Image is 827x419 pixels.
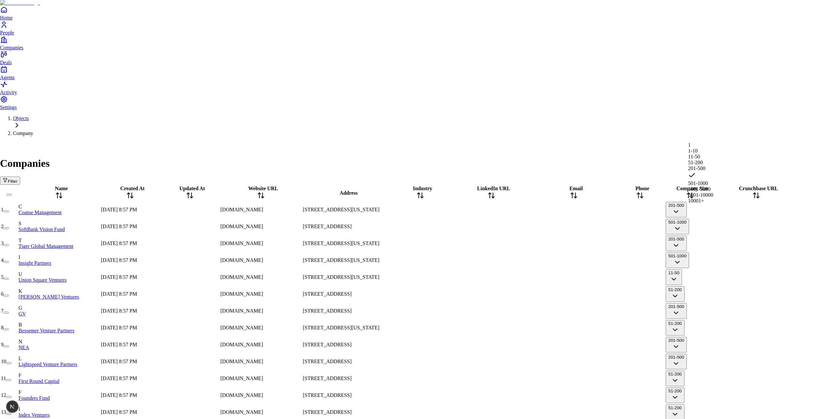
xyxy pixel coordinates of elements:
div: 201-500 [688,166,713,171]
div: 501-1000 [688,180,713,186]
div: 1001-5000 [688,186,713,192]
div: 10001+ [688,198,713,204]
div: 1 [688,142,713,148]
div: 5001-10000 [688,192,713,198]
div: 1-10 [688,148,713,154]
div: 11-50 [688,154,713,160]
div: 51-200 [688,160,713,166]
